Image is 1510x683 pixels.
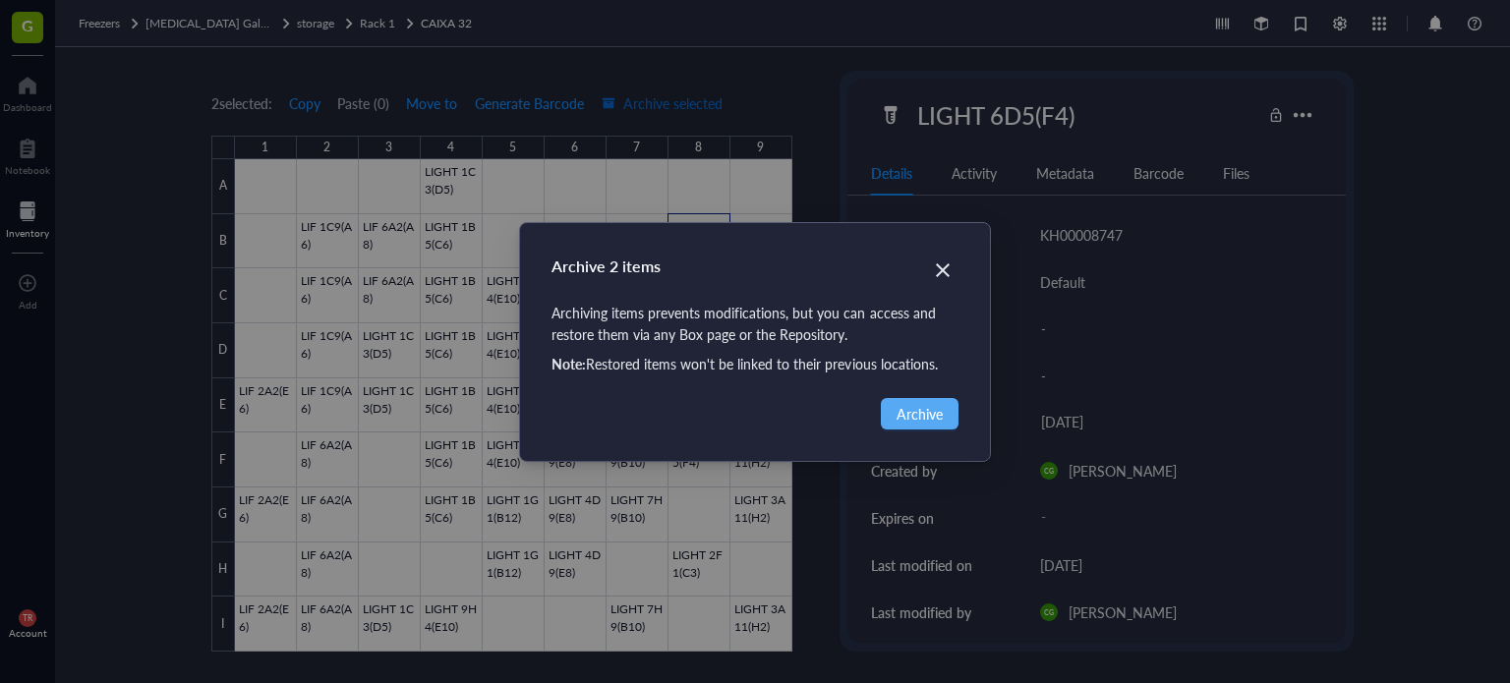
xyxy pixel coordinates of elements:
[897,403,943,425] span: Archive
[552,302,958,345] div: Archiving items prevents modifications, but you can access and restore them via any Box page or t...
[881,398,958,429] button: Archive
[927,255,958,286] button: Close
[552,354,586,373] strong: Note:
[552,353,958,374] div: Restored items won't be linked to their previous locations.
[927,258,958,282] span: Close
[552,255,958,278] div: Archive 2 items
